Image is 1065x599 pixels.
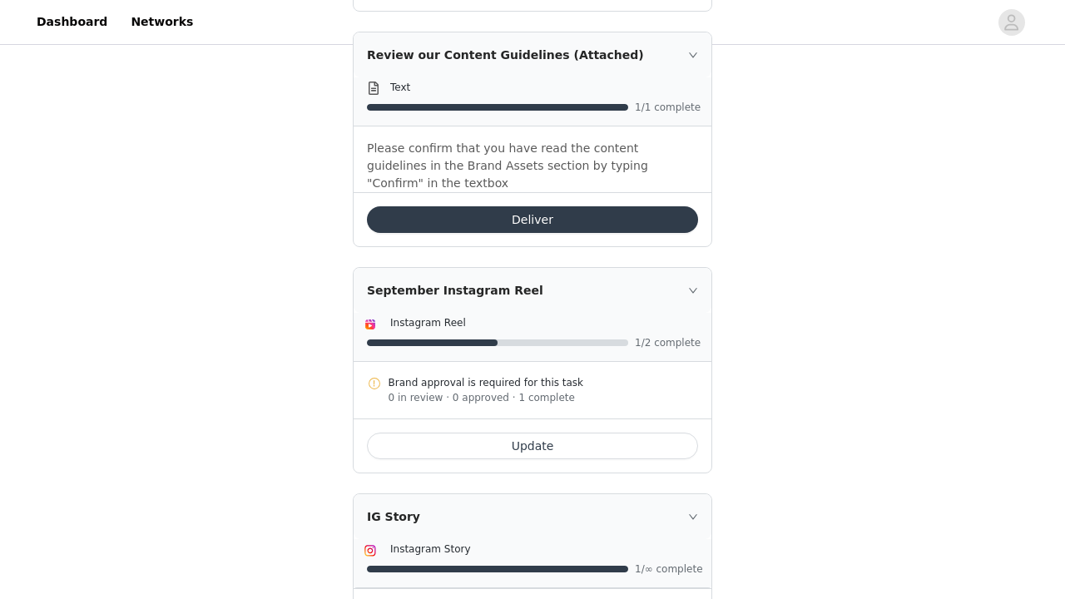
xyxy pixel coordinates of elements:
[389,390,699,405] div: 0 in review · 0 approved · 1 complete
[688,512,698,522] i: icon: right
[688,285,698,295] i: icon: right
[688,50,698,60] i: icon: right
[1003,9,1019,36] div: avatar
[635,338,701,348] span: 1/2 complete
[635,102,701,112] span: 1/1 complete
[367,140,698,192] p: Please confirm that you have read the content guidelines in the Brand Assets section by typing "C...
[364,544,377,557] img: Instagram Icon
[635,564,701,574] span: 1/∞ complete
[367,206,698,233] button: Deliver
[364,318,377,331] img: Instagram Reels Icon
[354,268,711,313] div: icon: rightSeptember Instagram Reel
[367,433,698,459] button: Update
[389,375,699,390] div: Brand approval is required for this task
[390,543,471,555] span: Instagram Story
[27,3,117,41] a: Dashboard
[390,317,466,329] span: Instagram Reel
[354,494,711,539] div: icon: rightIG Story
[390,82,410,93] span: Text
[354,32,711,77] div: icon: rightReview our Content Guidelines (Attached)
[121,3,203,41] a: Networks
